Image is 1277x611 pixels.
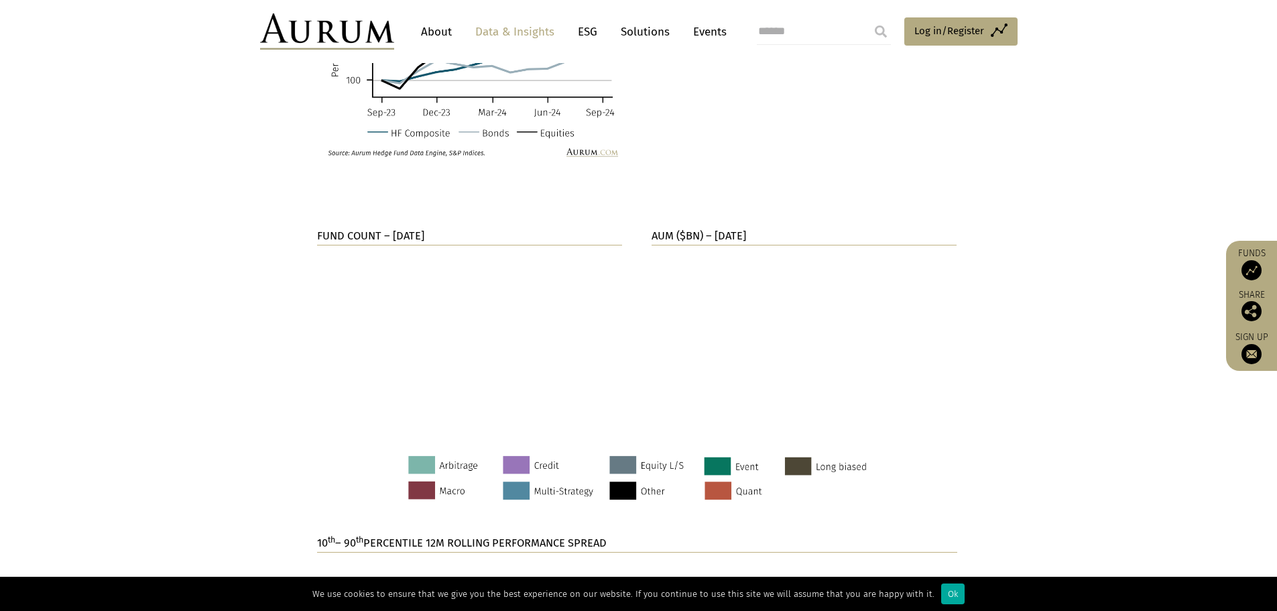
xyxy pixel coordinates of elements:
[1241,301,1262,321] img: Share this post
[571,19,604,44] a: ESG
[328,535,335,545] sup: th
[414,19,459,44] a: About
[1241,344,1262,364] img: Sign up to our newsletter
[356,535,363,545] sup: th
[1233,290,1270,321] div: Share
[941,584,965,604] div: Ok
[1241,260,1262,280] img: Access Funds
[867,18,894,45] input: Submit
[914,23,984,39] span: Log in/Register
[317,537,607,549] strong: 10 – 90 PERCENTILE 12M ROLLING PERFORMANCE SPREAD
[317,229,424,242] strong: FUND COUNT – [DATE]
[652,229,746,242] strong: AUM ($BN) – [DATE]
[686,19,727,44] a: Events
[904,17,1018,46] a: Log in/Register
[469,19,561,44] a: Data & Insights
[1233,331,1270,364] a: Sign up
[260,13,394,50] img: Aurum
[614,19,676,44] a: Solutions
[1233,247,1270,280] a: Funds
